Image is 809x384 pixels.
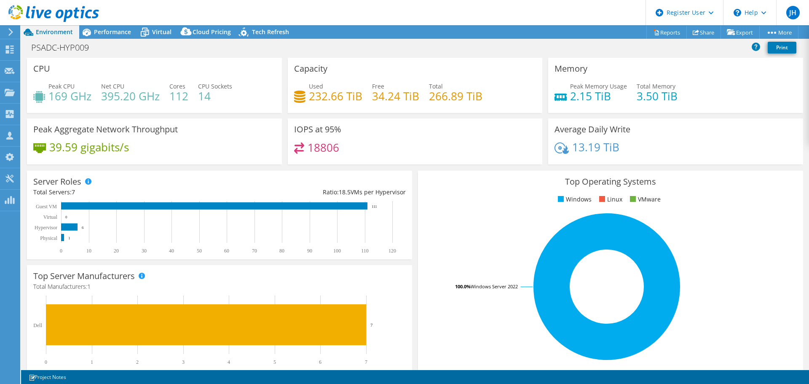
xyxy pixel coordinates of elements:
[82,226,84,230] text: 6
[637,82,675,90] span: Total Memory
[768,42,796,54] a: Print
[101,91,160,101] h4: 395.20 GHz
[388,248,396,254] text: 120
[555,64,587,73] h3: Memory
[572,142,619,152] h4: 13.19 TiB
[555,125,630,134] h3: Average Daily Write
[309,91,362,101] h4: 232.66 TiB
[637,91,678,101] h4: 3.50 TiB
[424,177,797,186] h3: Top Operating Systems
[33,282,406,291] h4: Total Manufacturers:
[68,236,70,240] text: 1
[36,204,57,209] text: Guest VM
[33,177,81,186] h3: Server Roles
[224,248,229,254] text: 60
[169,248,174,254] text: 40
[252,28,289,36] span: Tech Refresh
[570,82,627,90] span: Peak Memory Usage
[198,82,232,90] span: CPU Sockets
[33,188,220,197] div: Total Servers:
[471,283,518,290] tspan: Windows Server 2022
[182,359,185,365] text: 3
[339,188,351,196] span: 18.5
[27,43,102,52] h1: PSADC-HYP009
[33,125,178,134] h3: Peak Aggregate Network Throughput
[33,64,50,73] h3: CPU
[169,82,185,90] span: Cores
[23,372,72,382] a: Project Notes
[570,91,627,101] h4: 2.15 TiB
[36,28,73,36] span: Environment
[152,28,171,36] span: Virtual
[372,91,419,101] h4: 34.24 TiB
[759,26,798,39] a: More
[198,91,232,101] h4: 14
[319,359,321,365] text: 6
[365,359,367,365] text: 7
[429,91,482,101] h4: 266.89 TiB
[273,359,276,365] text: 5
[294,64,327,73] h3: Capacity
[33,271,135,281] h3: Top Server Manufacturers
[40,235,57,241] text: Physical
[372,82,384,90] span: Free
[35,225,57,231] text: Hypervisor
[309,82,323,90] span: Used
[142,248,147,254] text: 30
[87,282,91,290] span: 1
[49,142,129,152] h4: 39.59 gigabits/s
[252,248,257,254] text: 70
[734,9,741,16] svg: \n
[370,322,373,328] text: 7
[372,204,377,209] text: 111
[455,283,471,290] tspan: 100.0%
[45,359,47,365] text: 0
[220,188,406,197] div: Ratio: VMs per Hypervisor
[60,248,62,254] text: 0
[279,248,284,254] text: 80
[136,359,139,365] text: 2
[169,91,188,101] h4: 112
[72,188,75,196] span: 7
[429,82,443,90] span: Total
[294,125,341,134] h3: IOPS at 95%
[333,248,341,254] text: 100
[94,28,131,36] span: Performance
[65,215,67,219] text: 0
[101,82,124,90] span: Net CPU
[686,26,721,39] a: Share
[597,195,622,204] li: Linux
[48,91,91,101] h4: 169 GHz
[556,195,592,204] li: Windows
[786,6,800,19] span: JH
[646,26,687,39] a: Reports
[721,26,760,39] a: Export
[361,248,369,254] text: 110
[193,28,231,36] span: Cloud Pricing
[308,143,339,152] h4: 18806
[307,248,312,254] text: 90
[628,195,661,204] li: VMware
[48,82,75,90] span: Peak CPU
[91,359,93,365] text: 1
[33,322,42,328] text: Dell
[86,248,91,254] text: 10
[197,248,202,254] text: 50
[114,248,119,254] text: 20
[228,359,230,365] text: 4
[43,214,58,220] text: Virtual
